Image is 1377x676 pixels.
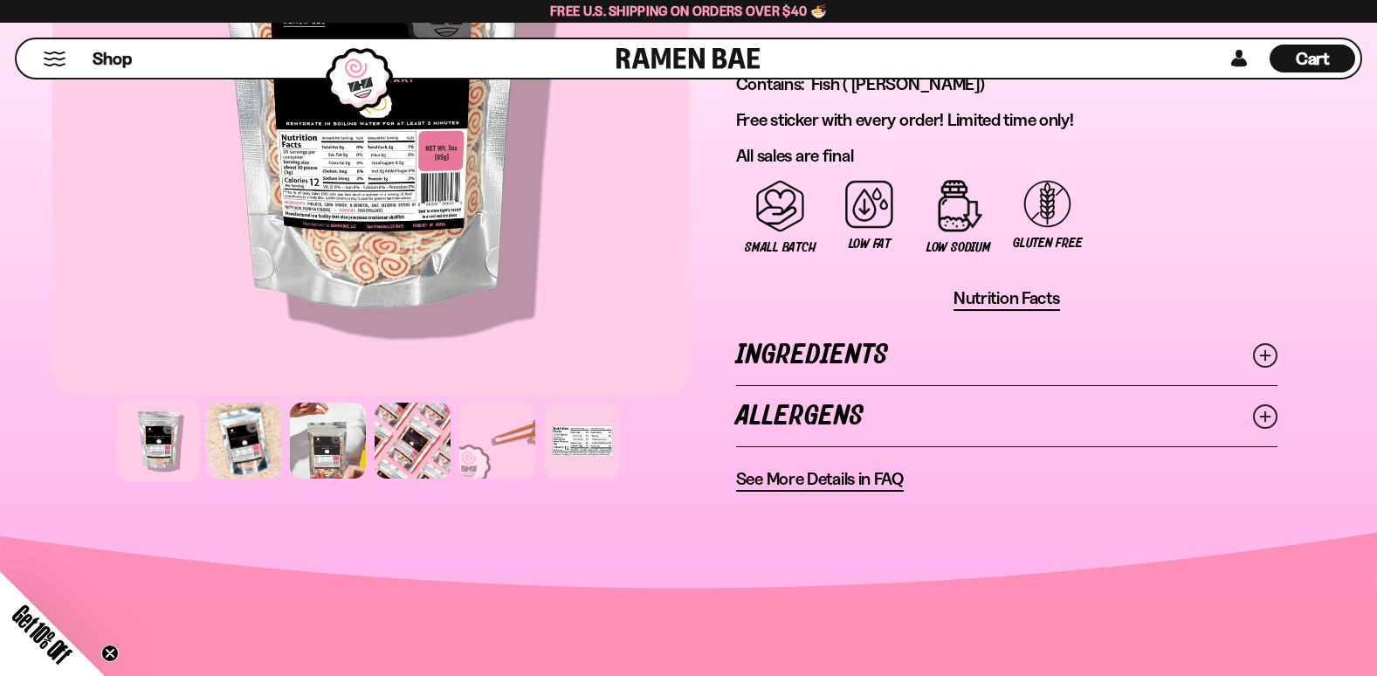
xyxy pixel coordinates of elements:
span: Low Fat [849,237,891,252]
span: See More Details in FAQ [736,468,904,490]
button: Nutrition Facts [954,287,1060,311]
span: Nutrition Facts [954,287,1060,309]
button: Mobile Menu Trigger [43,52,66,66]
button: Close teaser [101,645,119,662]
a: Cart [1270,39,1355,78]
span: Get 10% Off [8,600,76,668]
span: Low Sodium [926,240,991,255]
a: Shop [93,45,132,72]
a: Allergens [736,386,1277,446]
span: Free sticker with every order! Limited time only! [736,109,1074,130]
a: See More Details in FAQ [736,468,904,492]
span: Cart [1296,48,1330,69]
span: Shop [93,47,132,71]
p: All sales are final [736,145,1277,167]
span: Gluten Free [1013,236,1082,251]
a: Ingredients [736,325,1277,385]
span: Free U.S. Shipping on Orders over $40 🍜 [550,3,827,19]
span: Small Batch [745,240,816,255]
